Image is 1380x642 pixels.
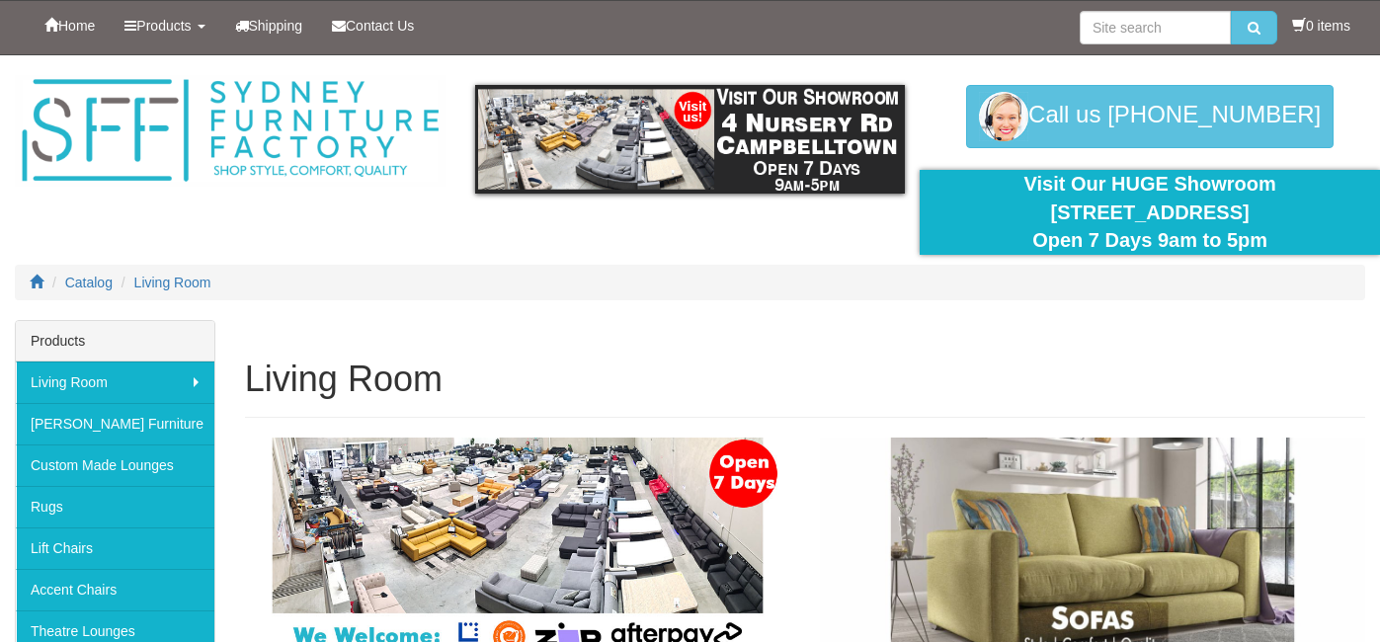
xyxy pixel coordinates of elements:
a: Catalog [65,275,113,290]
a: Accent Chairs [16,569,214,610]
h1: Living Room [245,360,1365,399]
a: Products [110,1,219,50]
input: Site search [1080,11,1231,44]
span: Home [58,18,95,34]
img: showroom.gif [475,85,906,194]
div: Visit Our HUGE Showroom [STREET_ADDRESS] Open 7 Days 9am to 5pm [934,170,1365,255]
li: 0 items [1292,16,1350,36]
img: Sydney Furniture Factory [15,75,446,187]
span: Shipping [249,18,303,34]
a: [PERSON_NAME] Furniture [16,403,214,444]
a: Home [30,1,110,50]
a: Lift Chairs [16,527,214,569]
span: Contact Us [346,18,414,34]
a: Shipping [220,1,318,50]
a: Living Room [16,361,214,403]
span: Products [136,18,191,34]
a: Custom Made Lounges [16,444,214,486]
a: Contact Us [317,1,429,50]
a: Rugs [16,486,214,527]
a: Living Room [134,275,211,290]
div: Products [16,321,214,361]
